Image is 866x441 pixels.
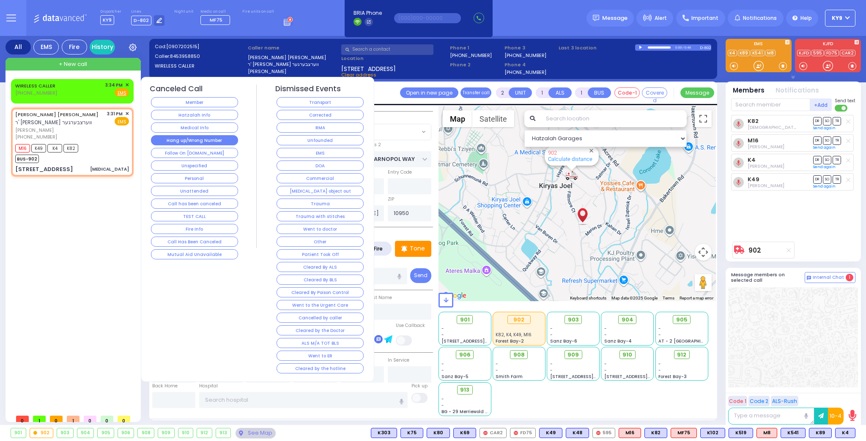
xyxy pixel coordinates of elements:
input: Search member [731,98,810,111]
button: Notifications [776,86,819,95]
button: Internal Chat 1 [805,272,855,283]
span: [STREET_ADDRESS][PERSON_NAME] [604,373,684,380]
span: - [496,361,498,367]
div: BLS [700,428,725,438]
div: FD75 [510,428,536,438]
span: - [550,325,553,332]
a: Open this area in Google Maps (opens a new window) [441,290,469,301]
button: ALS M/A TOT BLS [277,338,364,348]
label: Hospital [199,383,218,389]
span: - [441,367,444,373]
span: - [441,361,444,367]
div: 910 [178,428,193,438]
span: Sanz Bay-6 [550,338,577,344]
span: - [441,325,444,332]
span: - [550,361,553,367]
label: In Service [388,357,409,364]
div: 902 [30,428,53,438]
span: Phone 4 [504,61,556,68]
button: Follow On [DOMAIN_NAME] [151,148,238,158]
div: BLS [644,428,667,438]
span: 912 [677,351,686,359]
span: Alert [655,14,667,22]
span: 904 [622,316,633,324]
p: Tone [410,244,425,253]
img: red-radio-icon.svg [596,431,600,435]
span: - [658,332,661,338]
a: Open in new page [400,87,458,98]
button: Patient Took Off [277,249,364,259]
button: Hatzalah Info [151,110,238,120]
div: 0:46 [684,43,692,52]
div: BLS [427,428,450,438]
button: Fire Info [151,224,238,234]
a: 595 [811,50,824,56]
button: Cleared By Poison Control [277,287,364,297]
span: SO [823,175,831,183]
div: K80 [427,428,450,438]
div: 906 [118,428,134,438]
div: 902 [507,315,531,324]
span: K49 [31,144,46,152]
div: K519 [729,428,753,438]
span: SO [823,117,831,125]
a: 902 [748,247,761,253]
label: P Last Name [364,294,392,301]
div: [STREET_ADDRESS] [15,165,73,174]
button: Drag Pegman onto the map to open Street View [695,274,712,291]
div: All [5,40,31,54]
span: - [658,367,661,373]
span: Shia Grunhut [748,124,835,131]
span: 901 [460,316,470,324]
span: MF75 [210,16,222,23]
span: DR [813,136,822,144]
div: See map [236,428,275,438]
label: Night unit [174,9,193,14]
a: K82 [748,118,759,124]
button: Hang up/Wrong Number [151,135,238,145]
span: - [658,361,661,367]
a: Send again [813,164,836,169]
span: ר' [PERSON_NAME] ווערצבערגער [15,119,92,126]
div: ALS [671,428,697,438]
span: KY9 [832,14,842,22]
button: UNIT [509,87,532,98]
button: Transfer call [460,87,491,98]
a: K4 [748,157,756,163]
span: DR [813,175,822,183]
button: Trauma [277,199,364,209]
span: [STREET_ADDRESS][PERSON_NAME] [441,338,521,344]
span: - [604,367,607,373]
span: 909 [567,351,579,359]
span: 8453958850 [170,53,200,60]
label: Lines [131,9,165,14]
a: WIRELESS CALLER [15,82,55,89]
button: Send [410,268,431,283]
img: message.svg [593,15,599,21]
span: Phone 2 [450,61,502,68]
button: Cleared by the Doctor [277,325,364,335]
span: Forest Bay-3 [658,373,687,380]
input: Search a contact [341,44,433,55]
label: Medic on call [200,9,233,14]
span: BUS-902 [15,155,39,163]
button: Map camera controls [695,244,712,261]
span: [0907202515] [166,43,199,50]
label: Entry Code [388,169,412,176]
div: ALS KJ [756,428,777,438]
span: 906 [459,351,471,359]
div: 913 [216,428,231,438]
div: K89 [809,428,832,438]
h5: Message members on selected call [731,272,805,283]
button: TEST CALL [151,211,238,221]
a: K541 [751,50,765,56]
a: K89 [738,50,750,56]
a: Send again [813,184,836,189]
button: EMS [277,148,364,158]
div: [MEDICAL_DATA] [90,166,129,172]
span: SECTION 3 [341,124,431,140]
span: Clear address [341,71,376,78]
button: Code 1 [728,396,747,406]
button: Corrected [277,110,364,120]
span: - [441,402,444,408]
